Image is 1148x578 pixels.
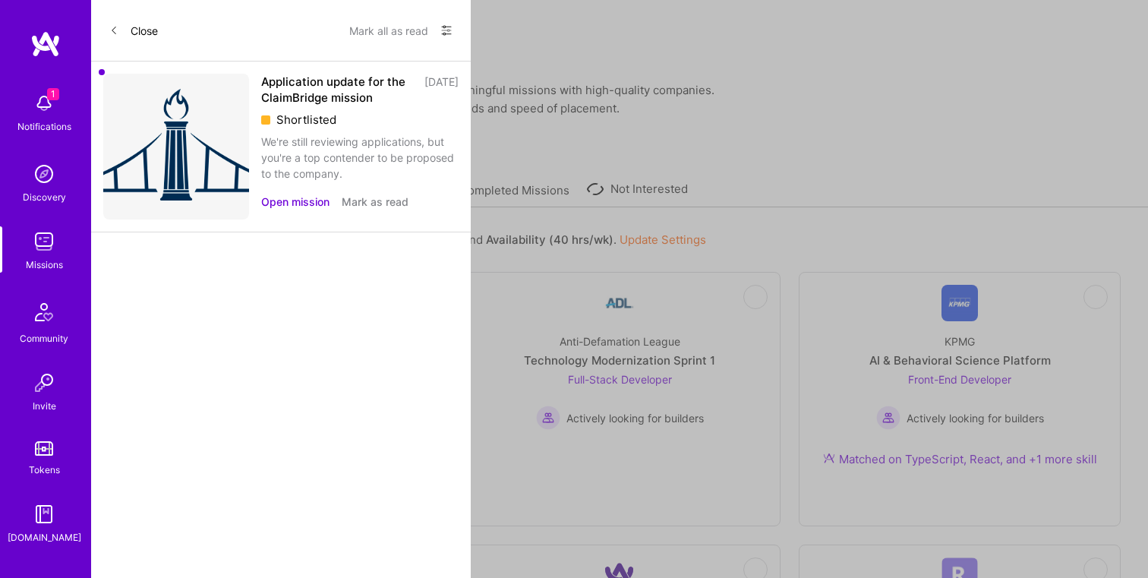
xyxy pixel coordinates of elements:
[29,159,59,189] img: discovery
[8,529,81,545] div: [DOMAIN_NAME]
[103,74,249,220] img: Company Logo
[261,112,459,128] div: Shortlisted
[29,462,60,478] div: Tokens
[30,30,61,58] img: logo
[29,226,59,257] img: teamwork
[349,18,428,43] button: Mark all as read
[424,74,459,106] div: [DATE]
[26,294,62,330] img: Community
[261,134,459,182] div: We're still reviewing applications, but you're a top contender to be proposed to the company.
[29,368,59,398] img: Invite
[26,257,63,273] div: Missions
[261,74,415,106] div: Application update for the ClaimBridge mission
[342,194,408,210] button: Mark as read
[261,194,330,210] button: Open mission
[20,330,68,346] div: Community
[33,398,56,414] div: Invite
[109,18,158,43] button: Close
[29,499,59,529] img: guide book
[35,441,53,456] img: tokens
[23,189,66,205] div: Discovery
